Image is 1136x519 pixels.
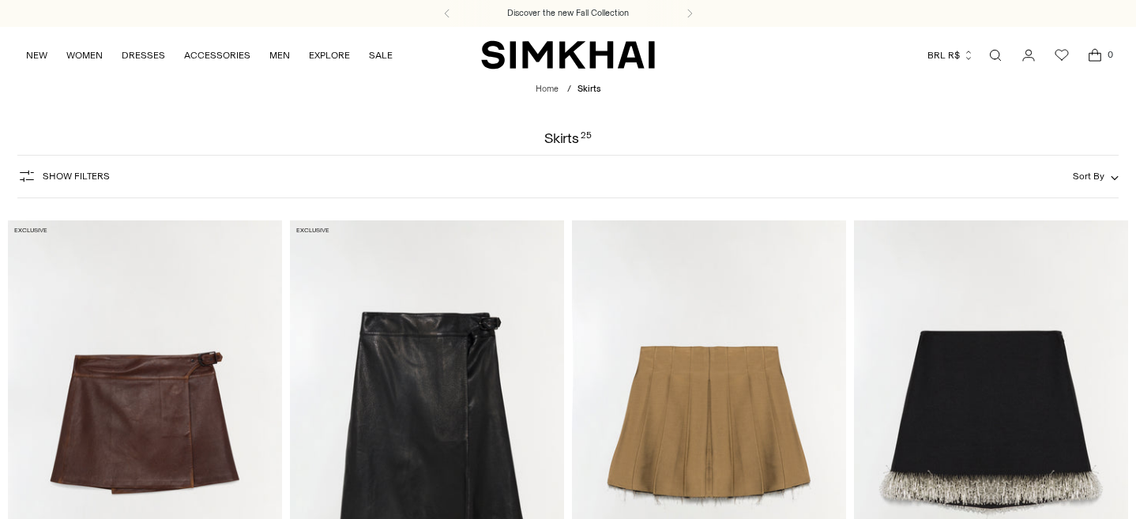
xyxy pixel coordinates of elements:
a: Go to the account page [1013,39,1044,71]
span: 0 [1103,47,1117,62]
a: Home [536,84,559,94]
a: MEN [269,38,290,73]
a: Wishlist [1046,39,1078,71]
a: Open search modal [980,39,1011,71]
iframe: Gorgias live chat messenger [1057,445,1120,503]
button: Show Filters [17,164,110,189]
button: Sort By [1073,167,1119,185]
a: Open cart modal [1079,39,1111,71]
span: Sort By [1073,171,1104,182]
a: EXPLORE [309,38,350,73]
div: 25 [581,131,592,145]
a: ACCESSORIES [184,38,250,73]
button: BRL R$ [927,38,974,73]
span: Skirts [577,84,600,94]
nav: breadcrumbs [536,83,600,96]
a: Discover the new Fall Collection [507,7,629,20]
a: NEW [26,38,47,73]
a: SALE [369,38,393,73]
a: WOMEN [66,38,103,73]
div: / [567,83,571,96]
span: Show Filters [43,171,110,182]
a: DRESSES [122,38,165,73]
h1: Skirts [544,131,592,145]
a: SIMKHAI [481,39,655,70]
